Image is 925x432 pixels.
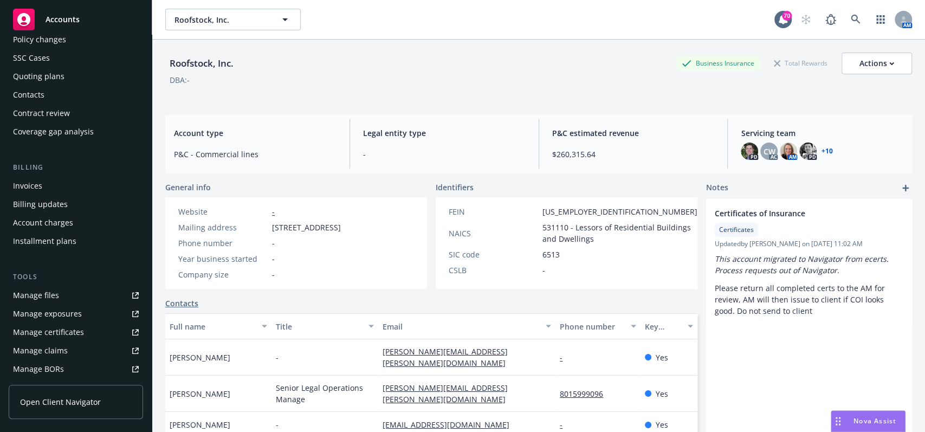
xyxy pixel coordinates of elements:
[272,269,275,280] span: -
[9,31,143,48] a: Policy changes
[276,321,361,332] div: Title
[552,127,715,139] span: P&C estimated revenue
[13,360,64,378] div: Manage BORs
[46,15,80,24] span: Accounts
[9,305,143,323] a: Manage exposures
[449,206,538,217] div: FEIN
[178,269,268,280] div: Company size
[9,287,143,304] a: Manage files
[715,239,903,249] span: Updated by [PERSON_NAME] on [DATE] 11:02 AM
[165,56,238,70] div: Roofstock, Inc.
[272,237,275,249] span: -
[13,177,42,195] div: Invoices
[9,324,143,341] a: Manage certificates
[13,105,70,122] div: Contract review
[165,298,198,309] a: Contacts
[715,208,875,219] span: Certificates of Insurance
[449,228,538,239] div: NAICS
[9,68,143,85] a: Quoting plans
[13,196,68,213] div: Billing updates
[363,127,526,139] span: Legal entity type
[853,416,896,425] span: Nova Assist
[842,53,912,74] button: Actions
[165,9,301,30] button: Roofstock, Inc.
[831,410,905,432] button: Nova Assist
[656,388,668,399] span: Yes
[174,14,268,25] span: Roofstock, Inc.
[741,127,903,139] span: Servicing team
[449,249,538,260] div: SIC code
[271,313,378,339] button: Title
[13,305,82,323] div: Manage exposures
[719,225,754,235] span: Certificates
[706,199,912,325] div: Certificates of InsuranceCertificatesUpdatedby [PERSON_NAME] on [DATE] 11:02 AMThis account migra...
[170,74,190,86] div: DBA: -
[870,9,891,30] a: Switch app
[165,182,211,193] span: General info
[178,237,268,249] div: Phone number
[363,149,526,160] span: -
[383,383,514,404] a: [PERSON_NAME][EMAIL_ADDRESS][PERSON_NAME][DOMAIN_NAME]
[170,352,230,363] span: [PERSON_NAME]
[9,177,143,195] a: Invoices
[656,352,668,363] span: Yes
[449,265,538,276] div: CSLB
[9,49,143,67] a: SSC Cases
[272,222,341,233] span: [STREET_ADDRESS]
[276,352,279,363] span: -
[715,254,891,275] em: This account migrated to Navigator from ecerts. Process requests out of Navigator.
[560,389,612,399] a: 8015999096
[741,143,758,160] img: photo
[272,253,275,265] span: -
[165,313,271,339] button: Full name
[13,86,44,104] div: Contacts
[276,419,279,430] span: -
[170,388,230,399] span: [PERSON_NAME]
[13,287,59,304] div: Manage files
[383,321,539,332] div: Email
[9,272,143,282] div: Tools
[13,214,73,231] div: Account charges
[9,86,143,104] a: Contacts
[9,162,143,173] div: Billing
[645,321,681,332] div: Key contact
[276,382,373,405] span: Senior Legal Operations Manage
[13,233,76,250] div: Installment plans
[555,313,641,339] button: Phone number
[763,146,775,157] span: CW
[560,352,571,363] a: -
[821,148,832,154] a: +10
[13,49,50,67] div: SSC Cases
[174,149,337,160] span: P&C - Commercial lines
[676,56,760,70] div: Business Insurance
[560,420,571,430] a: -
[436,182,474,193] span: Identifiers
[170,321,255,332] div: Full name
[20,396,101,408] span: Open Client Navigator
[799,143,817,160] img: photo
[9,105,143,122] a: Contract review
[552,149,715,160] span: $260,315.64
[383,346,514,368] a: [PERSON_NAME][EMAIL_ADDRESS][PERSON_NAME][DOMAIN_NAME]
[9,233,143,250] a: Installment plans
[706,182,728,195] span: Notes
[170,419,230,430] span: [PERSON_NAME]
[845,9,866,30] a: Search
[641,313,697,339] button: Key contact
[9,342,143,359] a: Manage claims
[780,143,797,160] img: photo
[13,342,68,359] div: Manage claims
[9,196,143,213] a: Billing updates
[178,206,268,217] div: Website
[178,253,268,265] div: Year business started
[9,360,143,378] a: Manage BORs
[542,222,697,244] span: 531110 - Lessors of Residential Buildings and Dwellings
[174,127,337,139] span: Account type
[859,53,894,74] div: Actions
[782,11,792,21] div: 70
[9,4,143,35] a: Accounts
[542,265,545,276] span: -
[383,420,518,430] a: [EMAIL_ADDRESS][DOMAIN_NAME]
[378,313,555,339] button: Email
[13,31,66,48] div: Policy changes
